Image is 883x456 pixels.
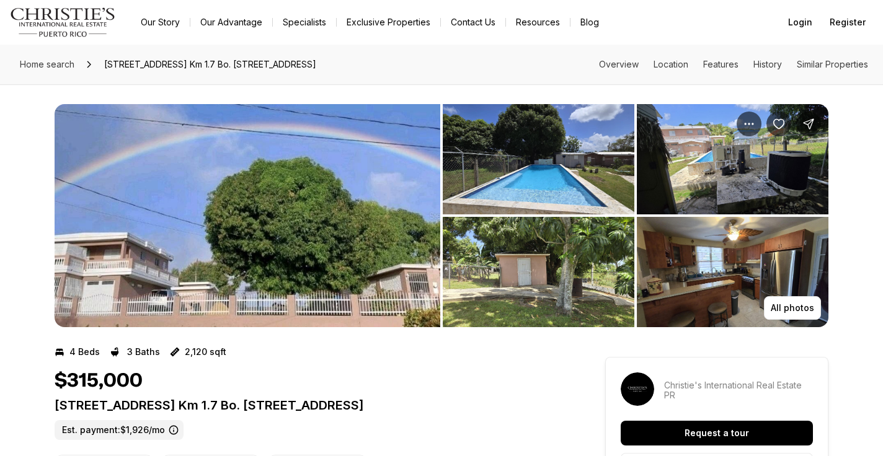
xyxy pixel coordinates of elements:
[766,112,791,136] button: Save Property: 181 RD Int. Km 1.7 Bo. Ma PARC. 1
[788,17,812,27] span: Login
[830,17,866,27] span: Register
[127,347,160,357] p: 3 Baths
[55,420,184,440] label: Est. payment: $1,926/mo
[131,14,190,31] a: Our Story
[337,14,440,31] a: Exclusive Properties
[664,380,813,400] p: Christie's International Real Estate PR
[15,55,79,74] a: Home search
[764,296,821,320] button: All photos
[737,112,761,136] button: Property options
[441,14,505,31] button: Contact Us
[703,59,739,69] a: Skip to: Features
[771,303,814,313] p: All photos
[654,59,688,69] a: Skip to: Location
[190,14,272,31] a: Our Advantage
[637,217,828,327] button: View image gallery
[55,104,828,327] div: Listing Photos
[20,59,74,69] span: Home search
[443,104,634,214] button: View image gallery
[781,10,820,35] button: Login
[797,59,868,69] a: Skip to: Similar Properties
[273,14,336,31] a: Specialists
[10,7,116,37] img: logo
[685,428,749,438] p: Request a tour
[621,421,813,445] button: Request a tour
[99,55,321,74] span: [STREET_ADDRESS] Km 1.7 Bo. [STREET_ADDRESS]
[55,104,440,327] button: View image gallery
[796,112,821,136] button: Share Property: 181 RD Int. Km 1.7 Bo. Ma PARC. 1
[599,59,639,69] a: Skip to: Overview
[55,398,561,413] p: [STREET_ADDRESS] Km 1.7 Bo. [STREET_ADDRESS]
[637,104,828,214] button: View image gallery
[55,104,440,327] li: 1 of 6
[69,347,100,357] p: 4 Beds
[443,217,634,327] button: View image gallery
[822,10,873,35] button: Register
[55,369,143,393] h1: $315,000
[443,104,828,327] li: 2 of 6
[753,59,782,69] a: Skip to: History
[185,347,226,357] p: 2,120 sqft
[570,14,609,31] a: Blog
[599,59,868,69] nav: Page section menu
[506,14,570,31] a: Resources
